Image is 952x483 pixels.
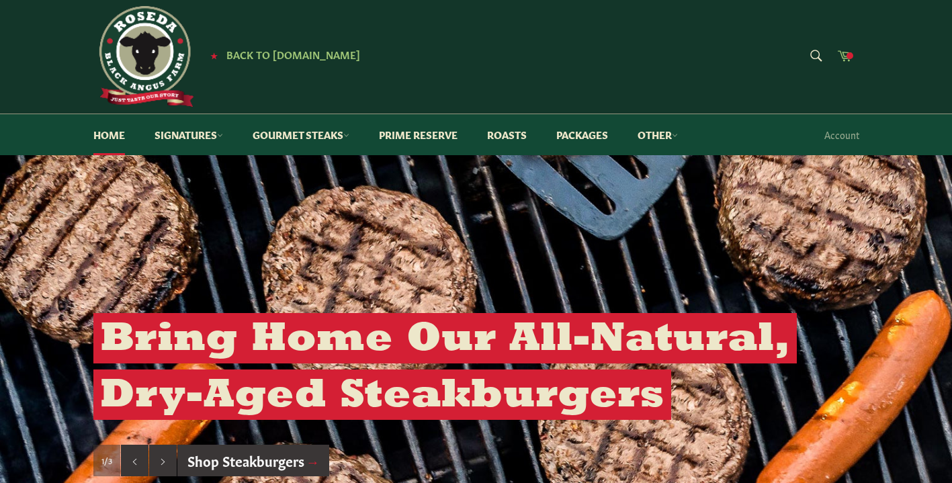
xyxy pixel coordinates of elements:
[93,6,194,107] img: Roseda Beef
[818,115,866,155] a: Account
[365,114,471,155] a: Prime Reserve
[624,114,691,155] a: Other
[239,114,363,155] a: Gourmet Steaks
[93,445,120,477] div: Slide 1, current
[226,47,360,61] span: Back to [DOMAIN_NAME]
[101,455,112,466] span: 1/3
[210,50,218,60] span: ★
[141,114,236,155] a: Signatures
[121,445,148,477] button: Previous slide
[474,114,540,155] a: Roasts
[80,114,138,155] a: Home
[177,445,330,477] a: Shop Steakburgers
[204,50,360,60] a: ★ Back to [DOMAIN_NAME]
[93,313,797,420] h2: Bring Home Our All-Natural, Dry-Aged Steakburgers
[149,445,177,477] button: Next slide
[306,451,320,470] span: →
[543,114,621,155] a: Packages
